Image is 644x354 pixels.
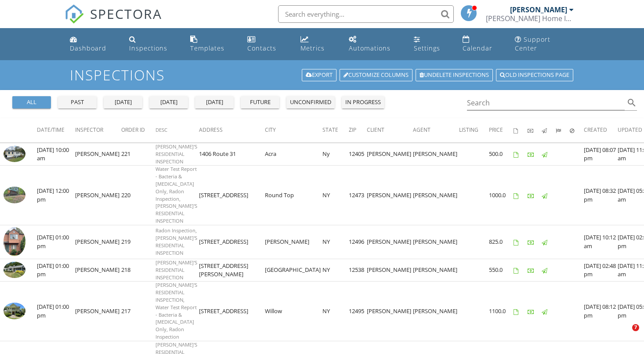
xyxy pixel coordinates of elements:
td: [PERSON_NAME] [367,166,413,225]
a: Customize Columns [340,69,412,81]
td: NY [322,225,349,259]
span: Client [367,126,384,134]
td: [PERSON_NAME] [413,259,459,281]
td: 12495 [349,282,367,341]
button: in progress [342,96,384,108]
div: Contacts [247,44,276,52]
div: [DATE] [107,98,139,107]
td: [DATE] 08:32 pm [584,166,618,225]
img: 9546030%2Fcover_photos%2FHhxnnyUQbdaotwttDiMo%2Fsmall.jpg [4,146,25,162]
button: unconfirmed [286,96,335,108]
td: 219 [121,225,156,259]
td: [STREET_ADDRESS] [199,166,265,225]
td: 550.0 [489,259,514,281]
h1: Inspections [70,67,574,83]
th: Date/Time: Not sorted. [37,118,75,143]
td: 12405 [349,143,367,166]
td: Round Top [265,166,322,225]
div: Templates [190,44,224,52]
span: Listing [459,126,478,134]
td: [PERSON_NAME] [75,166,121,225]
td: [PERSON_NAME] [367,259,413,281]
div: Settings [414,44,440,52]
td: [PERSON_NAME] [265,225,322,259]
button: past [58,96,97,108]
span: Date/Time [37,126,65,134]
td: Willow [265,282,322,341]
div: Thomsen Home Inspections [486,14,574,23]
td: 500.0 [489,143,514,166]
td: NY [322,166,349,225]
a: Calendar [459,32,505,57]
iframe: Intercom live chat [614,324,635,345]
td: [GEOGRAPHIC_DATA] [265,259,322,281]
th: Client: Not sorted. [367,118,413,143]
div: unconfirmed [290,98,331,107]
span: Desc [156,126,167,133]
td: [DATE] 10:00 am [37,143,75,166]
td: [PERSON_NAME] [413,225,459,259]
div: future [244,98,276,107]
th: Agent: Not sorted. [413,118,459,143]
th: State: Not sorted. [322,118,349,143]
td: [DATE] 08:07 pm [584,143,618,166]
td: [DATE] 10:12 am [584,225,618,259]
button: [DATE] [104,96,142,108]
div: Support Center [515,35,550,52]
th: Order ID: Not sorted. [121,118,156,143]
td: [PERSON_NAME] [75,259,121,281]
img: The Best Home Inspection Software - Spectora [65,4,84,24]
td: [PERSON_NAME] [413,143,459,166]
div: all [16,98,47,107]
a: Undelete inspections [416,69,493,81]
td: [DATE] 01:00 pm [37,259,75,281]
th: Canceled: Not sorted. [570,118,584,143]
td: 825.0 [489,225,514,259]
div: Calendar [463,44,492,52]
button: [DATE] [149,96,188,108]
td: 220 [121,166,156,225]
span: Radon Inspection, [PERSON_NAME]'S RESIDENTIAL INSPECTION [156,227,197,256]
span: Agent [413,126,431,134]
button: [DATE] [195,96,234,108]
td: [PERSON_NAME] [75,282,121,341]
td: 1100.0 [489,282,514,341]
span: [PERSON_NAME]'S RESIDENTIAL INSPECTION, Water Test Report - Bacteria & [MEDICAL_DATA] Only, Radon... [156,282,197,340]
button: future [241,96,279,108]
span: Updated [618,126,642,134]
input: Search everything... [278,5,454,23]
td: [DATE] 08:12 pm [584,282,618,341]
a: Inspections [126,32,179,57]
img: 9421437%2Fcover_photos%2FqnUbTn1DwUdFgRSKbC6y%2Fsmall.webp [4,187,25,203]
i: search [626,98,637,108]
td: 12496 [349,225,367,259]
div: Automations [349,44,391,52]
span: State [322,126,338,134]
span: Inspector [75,126,103,134]
td: 218 [121,259,156,281]
div: in progress [345,98,381,107]
td: NY [322,282,349,341]
div: Metrics [300,44,325,52]
td: Ny [322,143,349,166]
a: Settings [410,32,452,57]
td: 1000.0 [489,166,514,225]
th: Zip: Not sorted. [349,118,367,143]
th: Price: Not sorted. [489,118,514,143]
td: [PERSON_NAME] [75,225,121,259]
th: Desc: Not sorted. [156,118,199,143]
a: Export [302,69,336,81]
th: Paid: Not sorted. [528,118,542,143]
td: [PERSON_NAME] [367,282,413,341]
img: 9327600%2Fcover_photos%2FM47Xrav8YtzTLsCaXBSL%2Fsmall.jpeg [4,227,25,256]
a: Support Center [511,32,578,57]
a: Templates [187,32,237,57]
img: 9246278%2Fcover_photos%2FUEfv7gmhi1xK2jXj9lks%2Fsmall.jpeg [4,262,25,278]
span: SPECTORA [90,4,162,23]
td: [PERSON_NAME] [413,282,459,341]
td: [DATE] 01:00 pm [37,282,75,341]
a: Dashboard [66,32,119,57]
a: Metrics [297,32,338,57]
img: 9242249%2Fcover_photos%2FSV12xfED7POoRprf9w3P%2Fsmall.jpeg [4,303,25,319]
span: Zip [349,126,356,134]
